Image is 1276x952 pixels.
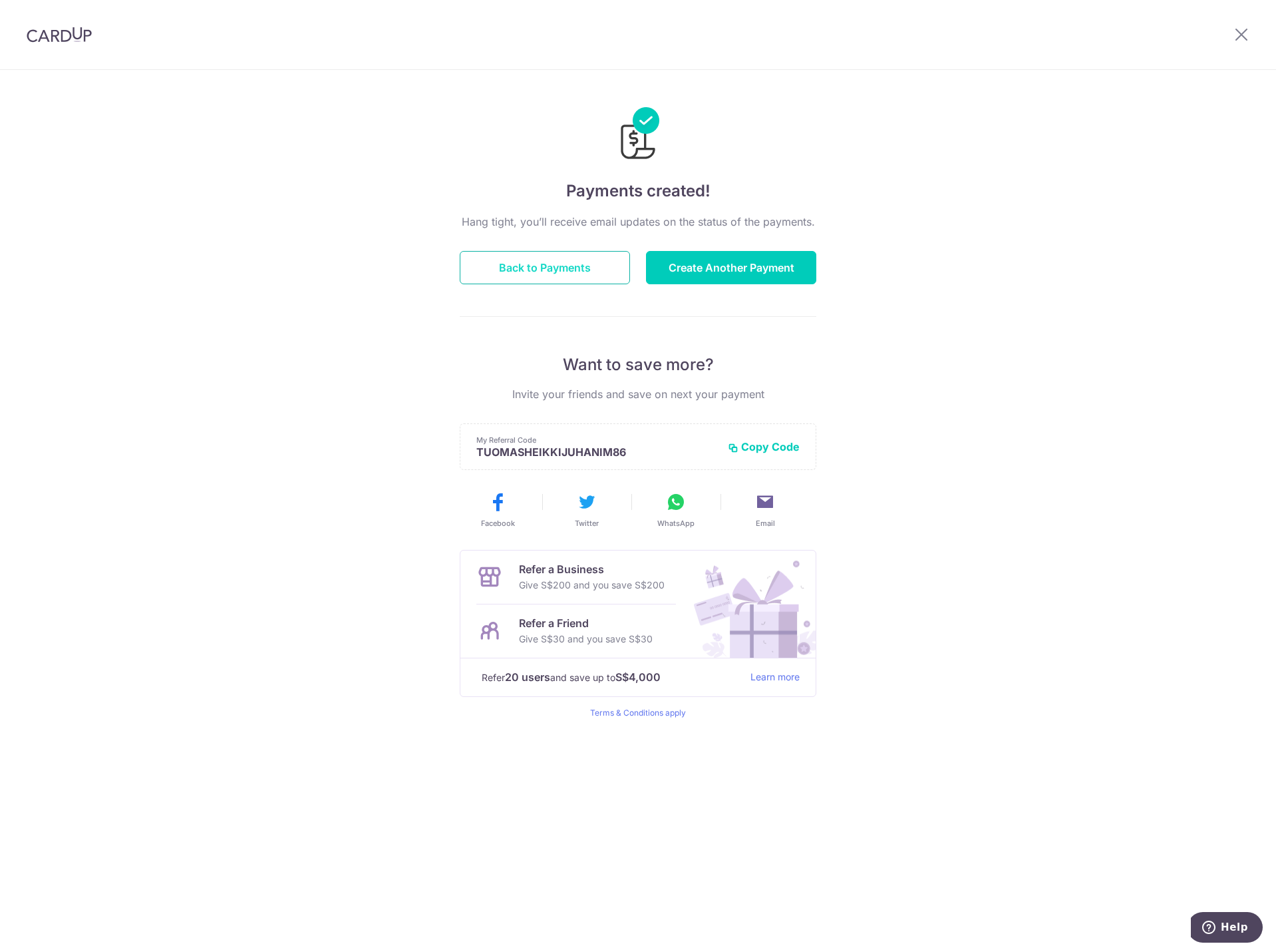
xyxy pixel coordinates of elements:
[756,518,775,529] span: Email
[646,251,816,284] button: Create Another Payment
[460,214,816,230] p: Hang tight, you’ll receive email updates on the status of the payments.
[657,518,695,529] span: WhatsApp
[750,669,800,686] a: Learn more
[681,551,816,658] img: Refer
[726,491,804,529] button: Email
[519,631,653,647] p: Give S$30 and you save S$30
[481,518,515,529] span: Facebook
[460,386,816,402] p: Invite your friends and save on next your payment
[460,251,630,284] button: Back to Payments
[575,518,599,529] span: Twitter
[519,615,653,631] p: Refer a Friend
[519,561,665,577] p: Refer a Business
[476,445,717,459] p: TUOMASHEIKKIJUHANIM86
[460,354,816,375] p: Want to save more?
[460,179,816,203] h4: Payments created!
[590,708,686,718] a: Terms & Conditions apply
[27,27,92,43] img: CardUp
[728,440,800,453] button: Copy Code
[1191,912,1263,945] iframe: Opens a widget where you can find more information
[617,107,659,163] img: Payments
[519,577,665,593] p: Give S$200 and you save S$200
[476,435,717,445] p: My Referral Code
[615,669,661,685] strong: S$4,000
[458,491,537,529] button: Facebook
[637,491,715,529] button: WhatsApp
[548,491,626,529] button: Twitter
[482,669,740,686] p: Refer and save up to
[505,669,550,685] strong: 20 users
